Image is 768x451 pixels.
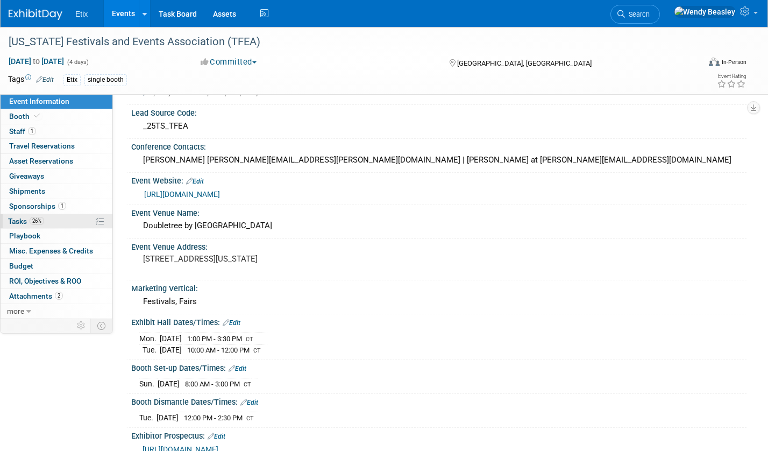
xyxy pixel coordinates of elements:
div: Booth Dismantle Dates/Times: [131,394,746,408]
span: Budget [9,262,33,270]
a: Sponsorships1 [1,199,112,214]
span: 2 [55,292,63,300]
a: Edit [229,365,246,372]
a: more [1,304,112,319]
span: 1 [28,127,36,135]
span: Etix [75,10,88,18]
div: [PERSON_NAME] [PERSON_NAME][EMAIL_ADDRESS][PERSON_NAME][DOMAIN_NAME] | [PERSON_NAME] at [PERSON_N... [139,152,738,168]
span: 8:00 AM - 3:00 PM [185,380,240,388]
div: Doubletree by [GEOGRAPHIC_DATA] [139,217,738,234]
span: CT [244,381,251,388]
a: Edit [223,319,240,327]
a: Playbook [1,229,112,243]
span: Attachments [9,292,63,300]
a: Giveaways [1,169,112,184]
td: Sun. [139,378,158,390]
div: Exhibitor Prospectus: [131,428,746,442]
span: CT [246,336,253,343]
span: CT [246,415,254,422]
span: [DATE] [DATE] [8,57,65,66]
a: Event Information [1,94,112,109]
span: Search [625,10,650,18]
div: Event Format [637,56,746,72]
span: 12:00 PM - 2:30 PM [184,414,243,422]
span: Asset Reservations [9,157,73,165]
a: Misc. Expenses & Credits [1,244,112,258]
span: 10:00 AM - 12:00 PM [187,346,250,354]
span: more [7,307,24,315]
a: Budget [1,259,112,273]
a: Edit [186,178,204,185]
div: Conference Contacts: [131,139,746,152]
td: Tags [8,74,54,86]
td: [DATE] [160,344,182,356]
span: Sponsorships [9,202,66,210]
span: 1:00 PM - 3:30 PM [187,335,242,343]
a: Tasks26% [1,214,112,229]
td: [DATE] [157,412,179,424]
img: Wendy Beasley [674,6,736,18]
td: Personalize Event Tab Strip [72,319,91,333]
div: _25TS_TFEA [139,118,738,135]
a: ROI, Objectives & ROO [1,274,112,288]
div: Lead Source Code: [131,105,746,118]
div: Marketing Vertical: [131,280,746,294]
span: to [31,57,41,66]
td: Tue. [139,344,160,356]
div: Event Rating [717,74,746,79]
span: Travel Reservations [9,142,75,150]
span: 1 [58,202,66,210]
a: Search [610,5,660,24]
img: Format-Inperson.png [709,58,720,66]
a: Edit [240,399,258,406]
div: Festivals, Fairs [139,293,738,310]
a: Booth [1,109,112,124]
div: Event Venue Name: [131,205,746,219]
span: Shipments [9,187,45,195]
button: Committed [197,57,261,68]
img: ExhibitDay [9,9,62,20]
span: CT [253,347,261,354]
div: Exhibit Hall Dates/Times: [131,314,746,328]
td: [DATE] [158,378,180,390]
div: Booth Set-up Dates/Times: [131,360,746,374]
div: Event Venue Address: [131,239,746,252]
a: [URL][DOMAIN_NAME] [144,190,220,199]
a: Edit [208,433,225,440]
span: Tasks [8,217,44,225]
i: Booth reservation complete [34,113,40,119]
span: 26% [30,217,44,225]
span: ROI, Objectives & ROO [9,277,81,285]
span: Staff [9,127,36,136]
td: Toggle Event Tabs [91,319,113,333]
td: Tue. [139,412,157,424]
span: Playbook [9,231,40,240]
div: Event Website: [131,173,746,187]
a: Edit [36,76,54,83]
a: Shipments [1,184,112,199]
span: Giveaways [9,172,44,180]
span: Misc. Expenses & Credits [9,246,93,255]
div: [US_STATE] Festivals and Events Association (TFEA) [5,32,684,52]
span: Booth [9,112,42,121]
pre: [STREET_ADDRESS][US_STATE] [143,254,376,264]
a: Travel Reservations [1,139,112,153]
a: Asset Reservations [1,154,112,168]
div: single booth [84,74,127,86]
td: [DATE] [160,333,182,344]
a: Staff1 [1,124,112,139]
div: In-Person [721,58,746,66]
span: Event Information [9,97,69,105]
td: Mon. [139,333,160,344]
a: Attachments2 [1,289,112,304]
span: [GEOGRAPHIC_DATA], [GEOGRAPHIC_DATA] [457,59,592,67]
div: Etix [63,74,81,86]
span: (4 days) [66,59,89,66]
